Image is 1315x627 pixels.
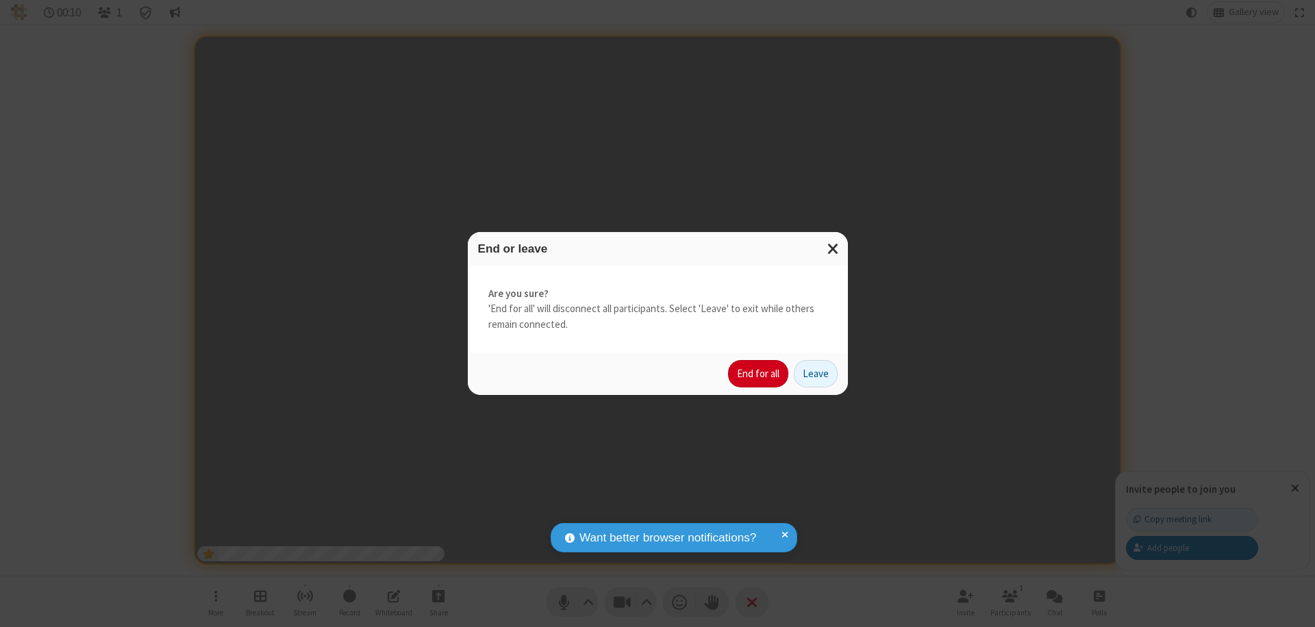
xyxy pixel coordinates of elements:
button: End for all [728,360,788,387]
div: 'End for all' will disconnect all participants. Select 'Leave' to exit while others remain connec... [468,266,848,353]
button: Close modal [819,232,848,266]
h3: End or leave [478,242,838,255]
strong: Are you sure? [488,286,827,302]
button: Leave [794,360,838,387]
span: Want better browser notifications? [579,529,756,547]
